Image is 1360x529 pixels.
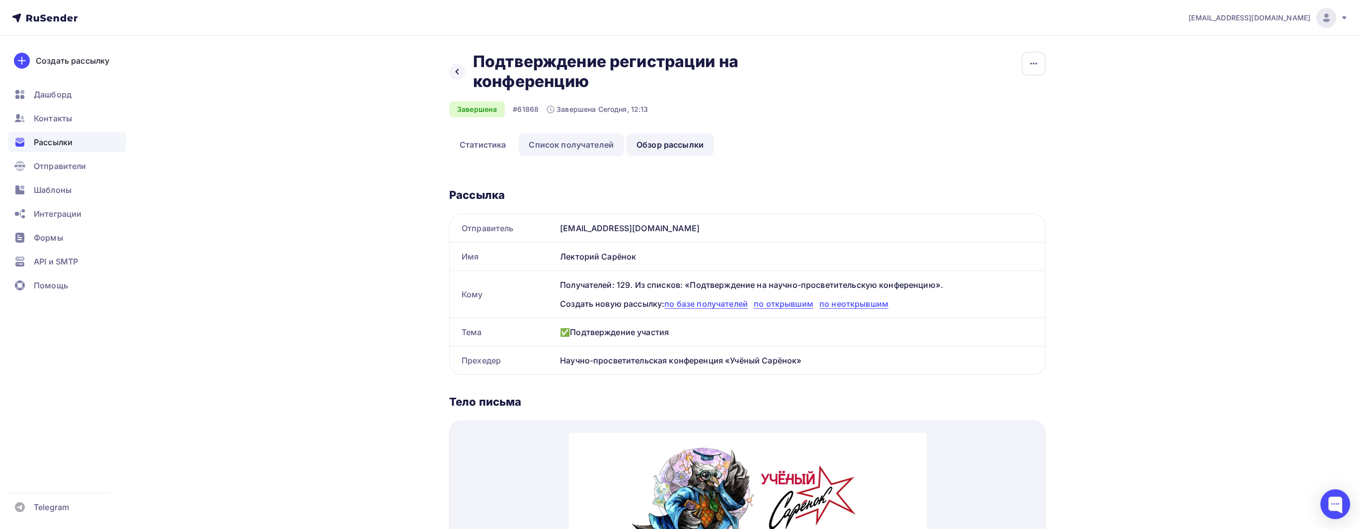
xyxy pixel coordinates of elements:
span: по открывшим [754,299,813,309]
a: Дашборд [8,85,126,104]
span: Нет, планы изменились :( [138,342,220,350]
table: Telegram icon [171,428,187,443]
span: API и SMTP [34,256,78,267]
span: Отправители [34,160,86,172]
span: Telegram [34,501,69,513]
a: Обзор рассылки [626,133,714,156]
table: divider [55,395,303,398]
a: [EMAIL_ADDRESS][DOMAIN_NAME] [1189,8,1348,28]
p: Чтобы быть уверенными, что всем хватит места, подтвердите пожалуйста своё участие: [84,257,273,279]
span: Интеграции [34,208,81,220]
span: по неоткрывшим [819,299,888,309]
span: Шаблоны [34,184,72,196]
p: Вы зарегистрировались на мероприятие [84,190,273,201]
span: Дашборд [34,88,72,100]
div: #61868 [513,104,539,114]
h2: Подтверждение регистрации на конференцию [473,52,773,91]
table: divider [55,156,303,158]
div: Создать рассылку [36,55,109,67]
span: Формы [34,232,63,244]
div: Отправитель [450,214,556,242]
div: Имя [450,243,556,270]
img: Telegram [171,428,187,443]
a: Рассылки [8,132,126,152]
div: [EMAIL_ADDRESS][DOMAIN_NAME] [556,214,1045,242]
a: Контакты [8,108,126,128]
a: Шаблоны [8,180,126,200]
span: Помощь [34,279,68,291]
span: Рассылки [34,136,73,148]
a: Отправители [8,156,126,176]
div: Завершена [449,101,505,117]
div: Тема [450,318,556,346]
div: Завершена Сегодня, 12:13 [547,104,648,114]
div: Рассылка [449,188,1045,202]
strong: «Научно-просветительская конференция «Учёный Сарёнок»» [84,202,248,222]
p: Здравствуйте! [84,168,273,179]
p: , которое начнётся 11 октября в 14:00 по адресу: ул. [STREET_ADDRESS]. [84,201,273,246]
div: social [84,428,273,443]
a: Статистика [449,133,516,156]
a: Формы [8,228,126,248]
div: Создать новую рассылку: [560,298,1033,310]
a: Да, участвую :) [80,302,278,320]
a: Список получателей [518,133,624,156]
a: Нет, планы изменились :( [80,337,278,355]
div: Лекторий Сарёнок [556,243,1045,270]
div: ✅Подтверждение участия [556,318,1045,346]
span: [EMAIL_ADDRESS][DOMAIN_NAME] [1189,13,1310,23]
span: по базе получателей [664,299,748,309]
div: Тело письма [449,395,1045,409]
div: Научно-просветительская конференция «Учёный Сарёнок» [556,347,1045,374]
span: Да, участвую :) [155,307,203,315]
div: Прехедер [450,347,556,374]
div: Получателей: 129. Из списков: «Подтверждение на научно-просветительскую конференцию». [560,279,1033,291]
span: Контакты [34,112,72,124]
div: Кому [450,271,556,318]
